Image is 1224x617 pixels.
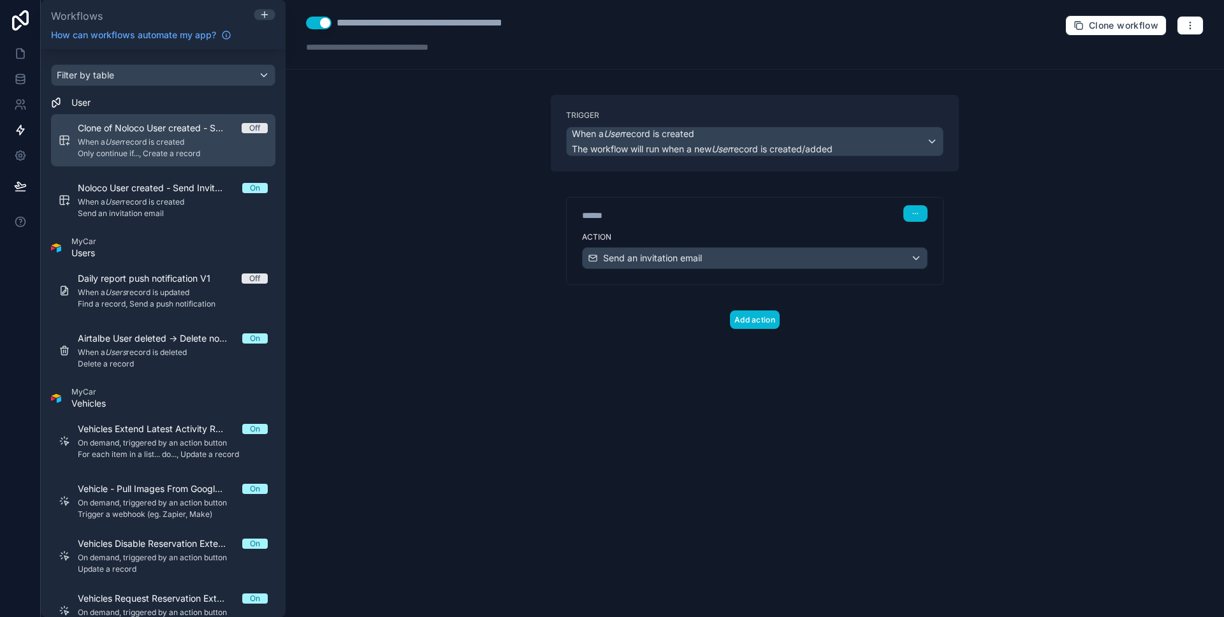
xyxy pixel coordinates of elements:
[1065,15,1167,36] button: Clone workflow
[582,232,928,242] label: Action
[566,110,943,120] label: Trigger
[711,143,731,154] em: User
[604,128,623,139] em: User
[572,143,833,154] span: The workflow will run when a new record is created/added
[582,247,928,269] button: Send an invitation email
[730,310,780,329] button: Add action
[1089,20,1158,31] span: Clone workflow
[51,29,216,41] span: How can workflows automate my app?
[51,10,103,22] span: Workflows
[566,127,943,156] button: When aUserrecord is createdThe workflow will run when a newUserrecord is created/added
[572,127,694,140] span: When a record is created
[46,29,237,41] a: How can workflows automate my app?
[603,252,702,265] span: Send an invitation email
